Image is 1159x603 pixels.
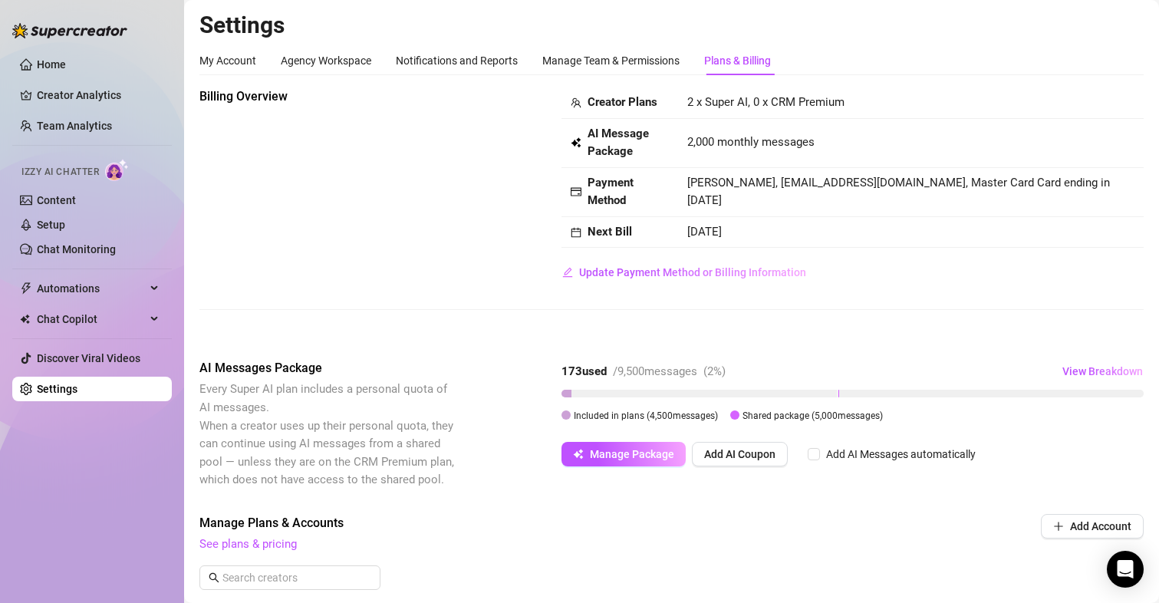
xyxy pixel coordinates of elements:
[571,186,581,197] span: credit-card
[222,569,359,586] input: Search creators
[199,359,457,377] span: AI Messages Package
[588,95,657,109] strong: Creator Plans
[687,95,845,109] span: 2 x Super AI, 0 x CRM Premium
[561,260,807,285] button: Update Payment Method or Billing Information
[588,176,634,208] strong: Payment Method
[542,52,680,69] div: Manage Team & Permissions
[199,87,457,106] span: Billing Overview
[561,364,607,378] strong: 173 used
[613,364,697,378] span: / 9,500 messages
[687,176,1110,208] span: [PERSON_NAME], [EMAIL_ADDRESS][DOMAIN_NAME], Master Card Card ending in [DATE]
[37,194,76,206] a: Content
[590,448,674,460] span: Manage Package
[1070,520,1131,532] span: Add Account
[561,442,686,466] button: Manage Package
[588,127,649,159] strong: AI Message Package
[692,442,788,466] button: Add AI Coupon
[21,165,99,180] span: Izzy AI Chatter
[826,446,976,463] div: Add AI Messages automatically
[1062,365,1143,377] span: View Breakdown
[12,23,127,38] img: logo-BBDzfeDw.svg
[37,307,146,331] span: Chat Copilot
[37,243,116,255] a: Chat Monitoring
[579,266,806,278] span: Update Payment Method or Billing Information
[37,83,160,107] a: Creator Analytics
[562,267,573,278] span: edit
[209,572,219,583] span: search
[574,410,718,421] span: Included in plans ( 4,500 messages)
[742,410,883,421] span: Shared package ( 5,000 messages)
[37,383,77,395] a: Settings
[1041,514,1144,539] button: Add Account
[199,382,454,486] span: Every Super AI plan includes a personal quota of AI messages. When a creator uses up their person...
[199,514,937,532] span: Manage Plans & Accounts
[281,52,371,69] div: Agency Workspace
[37,219,65,231] a: Setup
[396,52,518,69] div: Notifications and Reports
[37,352,140,364] a: Discover Viral Videos
[588,225,632,239] strong: Next Bill
[199,52,256,69] div: My Account
[1062,359,1144,384] button: View Breakdown
[704,52,771,69] div: Plans & Billing
[20,314,30,325] img: Chat Copilot
[687,133,815,152] span: 2,000 monthly messages
[37,58,66,71] a: Home
[1053,521,1064,532] span: plus
[1107,551,1144,588] div: Open Intercom Messenger
[105,159,129,181] img: AI Chatter
[37,120,112,132] a: Team Analytics
[20,282,32,295] span: thunderbolt
[199,537,297,551] a: See plans & pricing
[703,364,726,378] span: ( 2 %)
[704,448,775,460] span: Add AI Coupon
[571,227,581,238] span: calendar
[37,276,146,301] span: Automations
[571,97,581,108] span: team
[199,11,1144,40] h2: Settings
[687,225,722,239] span: [DATE]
